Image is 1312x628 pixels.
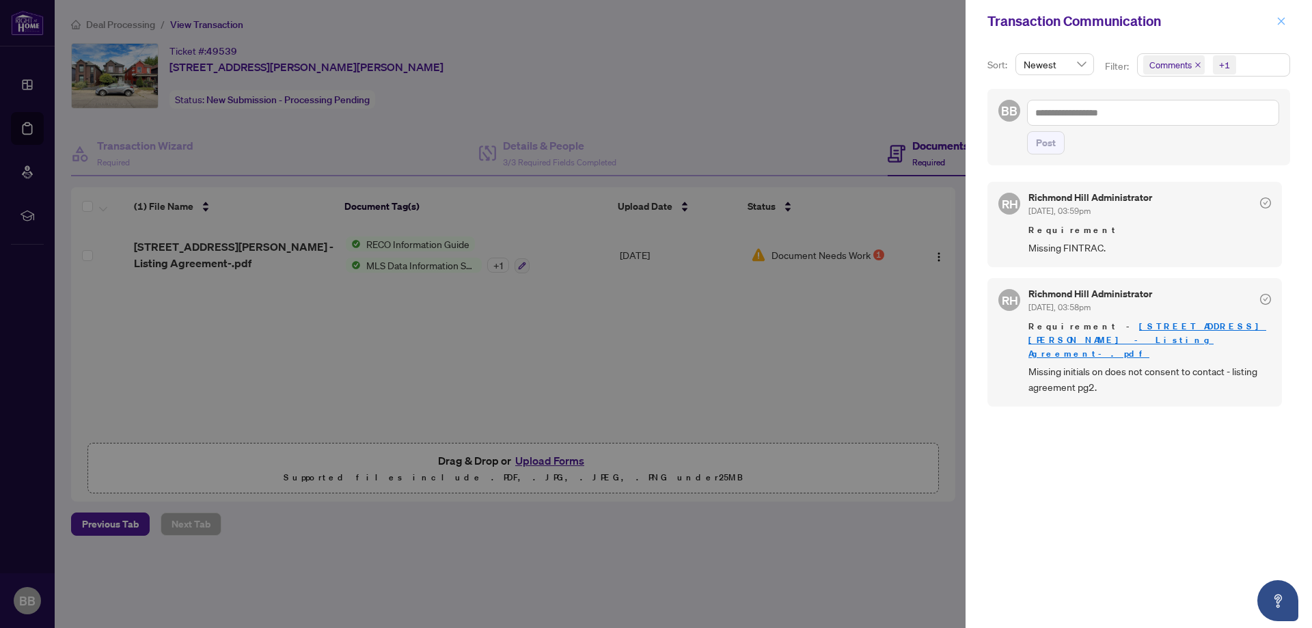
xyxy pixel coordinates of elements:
div: Transaction Communication [987,11,1272,31]
span: close [1276,16,1286,26]
div: +1 [1219,58,1230,72]
button: Post [1027,131,1065,154]
button: Open asap [1257,580,1298,621]
span: Missing initials on does not consent to contact - listing agreement pg2. [1028,364,1271,396]
span: RH [1001,290,1017,309]
span: [DATE], 03:58pm [1028,302,1091,312]
span: BB [1001,101,1017,120]
span: Newest [1024,54,1086,74]
h5: Richmond Hill Administrator [1028,193,1152,202]
span: Requirement - [1028,320,1271,361]
p: Sort: [987,57,1010,72]
span: [DATE], 03:59pm [1028,206,1091,216]
span: check-circle [1260,197,1271,208]
span: RH [1001,195,1017,213]
span: check-circle [1260,294,1271,305]
span: Requirement [1028,223,1271,237]
p: Filter: [1105,59,1131,74]
span: close [1194,62,1201,68]
h5: Richmond Hill Administrator [1028,289,1152,299]
span: Comments [1149,58,1192,72]
span: Comments [1143,55,1205,74]
span: Missing FINTRAC. [1028,240,1271,256]
a: [STREET_ADDRESS][PERSON_NAME] - Listing Agreement-.pdf [1028,320,1266,359]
